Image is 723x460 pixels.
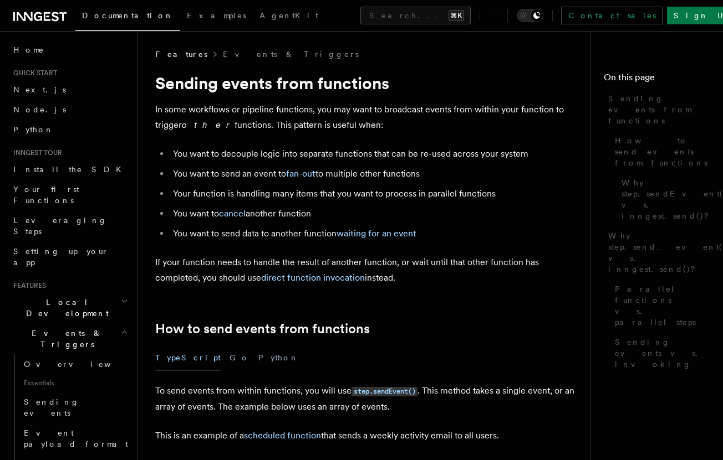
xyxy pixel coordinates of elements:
a: AgentKit [253,3,325,30]
a: Event payload format [19,423,130,454]
a: Parallel functions vs. parallel steps [610,279,710,332]
li: You want to decouple logic into separate functions that can be re-used across your system [170,146,581,162]
button: Events & Triggers [9,323,130,354]
span: Your first Functions [13,185,79,205]
h4: On this page [604,71,710,89]
a: How to send events from functions [610,131,710,173]
span: Sending events [24,397,79,417]
span: Install the SDK [13,165,128,174]
code: step.sendEvent() [352,387,417,396]
a: Sending events [19,392,130,423]
a: Why step.send_event() vs. inngest.send()? [604,226,710,279]
a: Overview [19,354,130,374]
a: How to send events from functions [155,321,370,337]
a: Next.js [9,80,130,100]
a: Python [9,120,130,139]
span: Features [9,281,46,290]
li: Your function is handling many items that you want to process in parallel functions [170,186,581,201]
a: Sending events vs. invoking [610,332,710,374]
a: Node.js [9,100,130,120]
span: Quick start [9,69,57,77]
span: Essentials [19,374,130,392]
p: This is an example of a that sends a weekly activity email to all users. [155,428,581,443]
span: Sending events vs. invoking [615,337,710,370]
a: Your first Functions [9,179,130,210]
span: AgentKit [259,11,318,20]
p: To send events from within functions, you will use . This method takes a single event, or an arra... [155,383,581,415]
span: Local Development [9,297,121,319]
button: Local Development [9,292,130,323]
li: You want to send an event to to multiple other functions [170,166,581,182]
a: Setting up your app [9,241,130,272]
em: other [182,120,235,130]
p: If your function needs to handle the result of another function, or wait until that other functio... [155,255,581,286]
a: waiting for an event [337,228,416,239]
span: Python [13,125,54,134]
a: Leveraging Steps [9,210,130,241]
span: Features [155,49,207,60]
a: step.sendEvent() [352,385,417,396]
span: How to send events from functions [615,135,710,168]
kbd: ⌘K [449,10,464,21]
span: Setting up your app [13,247,109,267]
a: direct function invocation [261,272,365,283]
span: Sending events from functions [608,93,710,126]
a: Examples [180,3,253,30]
span: Leveraging Steps [13,216,107,236]
a: Home [9,40,130,60]
span: Documentation [82,11,174,20]
button: Search...⌘K [360,7,471,24]
a: Documentation [75,3,180,31]
span: Node.js [13,105,66,114]
span: Overview [24,360,138,369]
a: fan-out [286,168,315,179]
li: You want to send data to another function [170,226,581,241]
span: Event payload format [24,428,128,448]
span: Examples [187,11,246,20]
p: In some workflows or pipeline functions, you may want to broadcast events from within your functi... [155,102,581,133]
a: Why step.sendEvent() vs. inngest.send()? [617,173,710,226]
button: Toggle dark mode [517,9,543,22]
span: Inngest tour [9,148,62,157]
a: cancel [219,208,246,219]
a: Events & Triggers [223,49,359,60]
span: Parallel functions vs. parallel steps [615,283,710,328]
button: Go [230,345,250,370]
a: Sending events from functions [604,89,710,131]
span: Events & Triggers [9,328,121,350]
span: Next.js [13,85,66,94]
a: Contact sales [561,7,663,24]
li: You want to another function [170,206,581,221]
span: Home [13,44,44,55]
button: Python [258,345,299,370]
a: Install the SDK [9,159,130,179]
h1: Sending events from functions [155,73,581,93]
button: TypeScript [155,345,221,370]
a: scheduled function [244,430,321,441]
